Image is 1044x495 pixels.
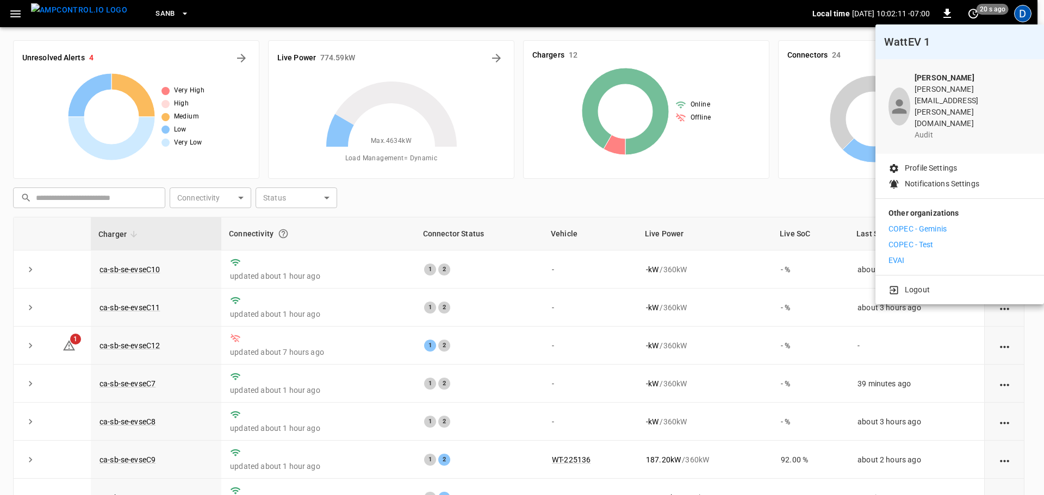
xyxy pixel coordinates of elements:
div: profile-icon [888,87,910,126]
p: Notifications Settings [905,178,979,190]
p: audit [915,129,1031,141]
p: EVAI [888,255,905,266]
p: COPEC - Geminis [888,223,947,235]
p: Other organizations [888,208,1031,223]
h6: WattEV 1 [884,33,1035,51]
b: [PERSON_NAME] [915,73,974,82]
p: [PERSON_NAME][EMAIL_ADDRESS][PERSON_NAME][DOMAIN_NAME] [915,84,1031,129]
p: COPEC - Test [888,239,934,250]
p: Logout [905,284,930,296]
p: Profile Settings [905,162,957,174]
